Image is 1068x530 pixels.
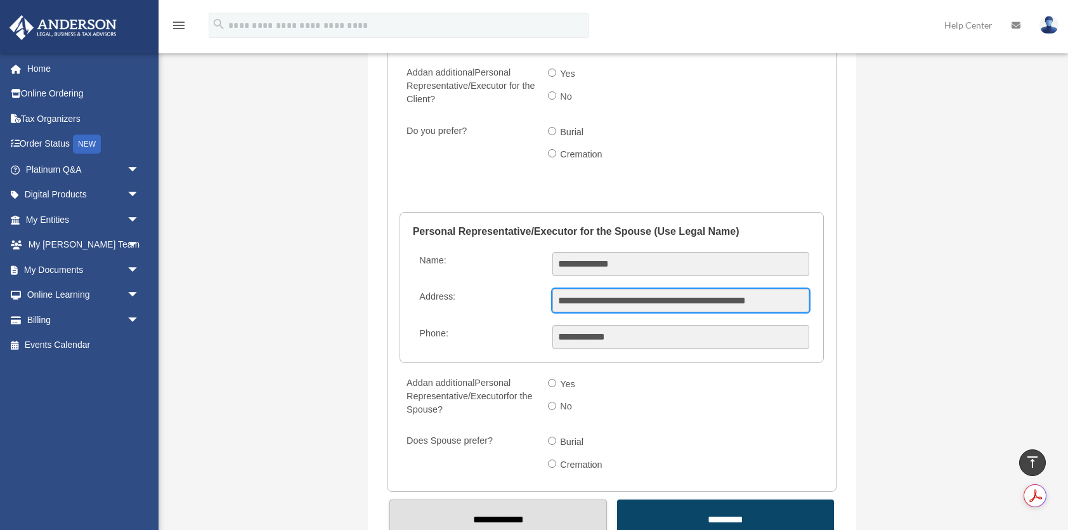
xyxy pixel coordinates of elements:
i: menu [171,18,186,33]
span: arrow_drop_down [127,207,152,233]
a: Platinum Q&Aarrow_drop_down [9,157,159,182]
a: Billingarrow_drop_down [9,307,159,333]
label: Address: [414,289,543,313]
a: menu [171,22,186,33]
a: Online Ordering [9,81,159,107]
i: search [212,17,226,31]
label: Yes [556,64,580,84]
span: Personal Representative/Executor [407,378,511,401]
img: User Pic [1039,16,1058,34]
label: Cremation [556,145,608,165]
span: an additional [423,378,475,388]
label: Does Spouse prefer? [401,432,538,477]
span: arrow_drop_down [127,182,152,208]
span: an additional [423,67,475,77]
a: Online Learningarrow_drop_down [9,282,159,308]
a: vertical_align_top [1019,449,1046,476]
label: Phone: [414,325,543,349]
label: Burial [556,432,589,453]
label: No [556,397,577,417]
label: Add for the Spouse? [401,374,538,420]
span: arrow_drop_down [127,307,152,333]
a: My [PERSON_NAME] Teamarrow_drop_down [9,232,159,258]
span: arrow_drop_down [127,282,152,308]
label: Yes [556,374,580,395]
div: NEW [73,135,101,154]
label: No [556,87,577,107]
i: vertical_align_top [1025,454,1040,470]
legend: Personal Representative/Executor for the Spouse (Use Legal Name) [413,213,811,251]
span: arrow_drop_down [127,257,152,283]
a: Tax Organizers [9,106,159,131]
a: Events Calendar [9,333,159,358]
a: Order StatusNEW [9,131,159,157]
span: arrow_drop_down [127,232,152,258]
img: Anderson Advisors Platinum Portal [6,15,120,40]
a: My Entitiesarrow_drop_down [9,207,159,232]
label: Do you prefer? [401,123,538,168]
label: Name: [414,252,543,276]
a: Home [9,56,159,81]
label: Add Personal Representative/Executor for the Client? [401,64,538,109]
label: Cremation [556,455,608,475]
span: arrow_drop_down [127,157,152,183]
a: Digital Productsarrow_drop_down [9,182,159,208]
a: My Documentsarrow_drop_down [9,257,159,282]
label: Burial [556,123,589,143]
